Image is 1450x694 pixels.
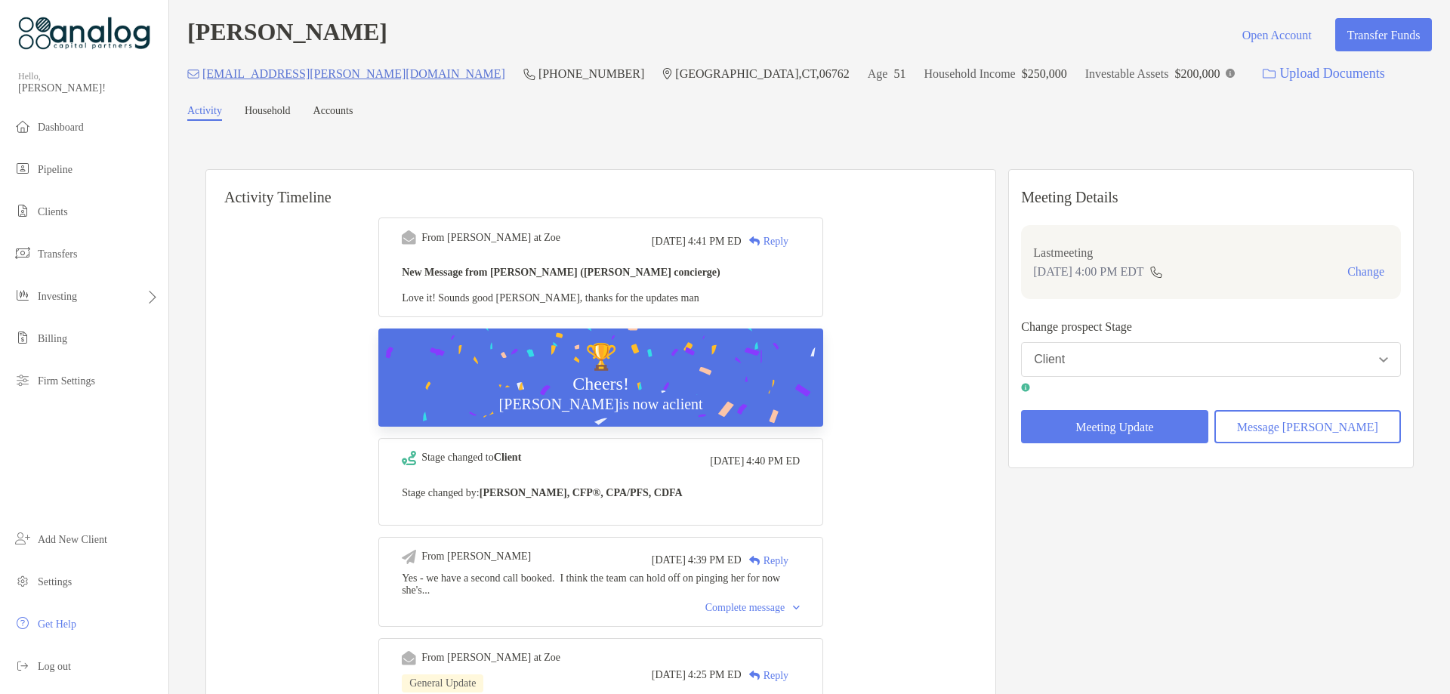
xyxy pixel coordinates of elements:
[402,267,720,278] b: New Message from [PERSON_NAME] ([PERSON_NAME] concierge)
[566,373,635,395] div: Cheers!
[18,6,150,60] img: Zoe Logo
[705,602,800,614] div: Complete message
[378,328,823,459] img: Confetti
[38,248,77,260] span: Transfers
[38,576,72,588] span: Settings
[421,232,560,244] div: From [PERSON_NAME] at Zoe
[1021,383,1030,392] img: tooltip
[868,64,888,83] p: Age
[1214,410,1401,443] button: Message [PERSON_NAME]
[187,69,199,79] img: Email Icon
[688,669,742,681] span: 4:25 PM ED
[538,64,644,83] p: [PHONE_NUMBER]
[245,105,291,121] a: Household
[402,572,800,597] div: Yes - we have a second call booked. I think the team can hold off on pinging her for now she's...
[38,375,95,387] span: Firm Settings
[493,395,709,413] div: [PERSON_NAME] is now a
[793,606,800,610] img: Chevron icon
[402,292,699,304] span: Love it! Sounds good [PERSON_NAME], thanks for the updates man
[669,396,702,412] b: client
[14,529,32,547] img: add_new_client icon
[742,233,788,249] div: Reply
[893,64,905,83] p: 51
[402,651,416,665] img: Event icon
[1021,317,1401,336] p: Change prospect Stage
[187,105,222,121] a: Activity
[749,236,760,246] img: Reply icon
[202,64,505,83] p: [EMAIL_ADDRESS][PERSON_NAME][DOMAIN_NAME]
[421,551,531,563] div: From [PERSON_NAME]
[402,483,800,502] p: Stage changed by:
[1335,18,1432,51] button: Transfer Funds
[38,206,68,217] span: Clients
[421,652,560,664] div: From [PERSON_NAME] at Zoe
[38,618,76,630] span: Get Help
[1379,357,1388,362] img: Open dropdown arrow
[523,68,535,80] img: Phone Icon
[749,556,760,566] img: Reply icon
[1021,410,1208,443] button: Meeting Update
[187,18,387,51] h4: [PERSON_NAME]
[579,342,623,373] div: 🏆
[313,105,353,121] a: Accounts
[662,68,672,80] img: Location Icon
[746,455,800,467] span: 4:40 PM ED
[1033,243,1389,262] p: Last meeting
[14,202,32,220] img: clients icon
[688,236,742,248] span: 4:41 PM ED
[14,117,32,135] img: dashboard icon
[14,371,32,389] img: firm-settings icon
[652,669,686,681] span: [DATE]
[1230,18,1323,51] button: Open Account
[1085,64,1169,83] p: Investable Assets
[14,328,32,347] img: billing icon
[688,554,742,566] span: 4:39 PM ED
[710,455,744,467] span: [DATE]
[1149,266,1163,278] img: communication type
[38,661,71,672] span: Log out
[675,64,849,83] p: [GEOGRAPHIC_DATA] , CT , 06762
[402,674,483,692] div: General Update
[38,534,107,545] span: Add New Client
[421,452,521,464] div: Stage changed to
[14,656,32,674] img: logout icon
[402,550,416,564] img: Event icon
[742,553,788,569] div: Reply
[1253,57,1394,90] a: Upload Documents
[480,487,683,498] b: [PERSON_NAME], CFP®, CPA/PFS, CDFA
[38,291,77,302] span: Investing
[1226,69,1235,78] img: Info Icon
[749,671,760,680] img: Reply icon
[652,554,686,566] span: [DATE]
[1022,64,1067,83] p: $250,000
[14,159,32,177] img: pipeline icon
[1174,64,1220,83] p: $200,000
[402,230,416,245] img: Event icon
[742,668,788,683] div: Reply
[206,170,995,206] h6: Activity Timeline
[14,286,32,304] img: investing icon
[1021,188,1401,207] p: Meeting Details
[1034,353,1065,366] div: Client
[38,333,67,344] span: Billing
[38,164,72,175] span: Pipeline
[1033,262,1143,281] p: [DATE] 4:00 PM EDT
[18,82,159,94] span: [PERSON_NAME]!
[1343,264,1389,279] button: Change
[402,451,416,465] img: Event icon
[1263,69,1276,79] img: button icon
[652,236,686,248] span: [DATE]
[14,572,32,590] img: settings icon
[1021,342,1401,377] button: Client
[494,452,522,463] b: Client
[14,614,32,632] img: get-help icon
[14,244,32,262] img: transfers icon
[38,122,84,133] span: Dashboard
[924,64,1015,83] p: Household Income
